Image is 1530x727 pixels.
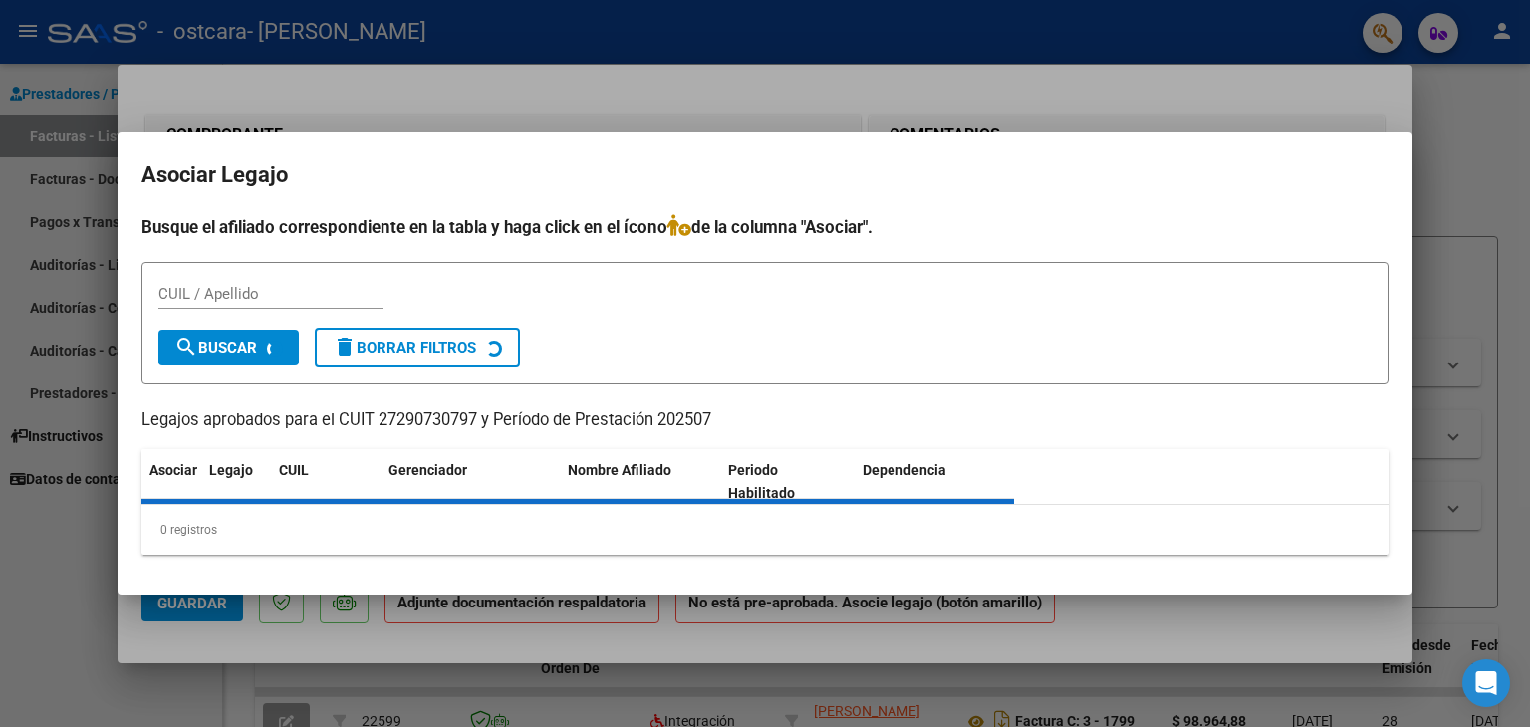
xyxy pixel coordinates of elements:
[333,335,357,359] mat-icon: delete
[863,462,946,478] span: Dependencia
[720,449,855,515] datatable-header-cell: Periodo Habilitado
[560,449,720,515] datatable-header-cell: Nombre Afiliado
[174,339,257,357] span: Buscar
[141,214,1389,240] h4: Busque el afiliado correspondiente en la tabla y haga click en el ícono de la columna "Asociar".
[201,449,271,515] datatable-header-cell: Legajo
[568,462,671,478] span: Nombre Afiliado
[141,156,1389,194] h2: Asociar Legajo
[141,505,1389,555] div: 0 registros
[271,449,381,515] datatable-header-cell: CUIL
[209,462,253,478] span: Legajo
[141,449,201,515] datatable-header-cell: Asociar
[1462,659,1510,707] div: Open Intercom Messenger
[141,408,1389,433] p: Legajos aprobados para el CUIT 27290730797 y Período de Prestación 202507
[388,462,467,478] span: Gerenciador
[279,462,309,478] span: CUIL
[149,462,197,478] span: Asociar
[728,462,795,501] span: Periodo Habilitado
[315,328,520,367] button: Borrar Filtros
[381,449,560,515] datatable-header-cell: Gerenciador
[174,335,198,359] mat-icon: search
[158,330,299,365] button: Buscar
[855,449,1015,515] datatable-header-cell: Dependencia
[333,339,476,357] span: Borrar Filtros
